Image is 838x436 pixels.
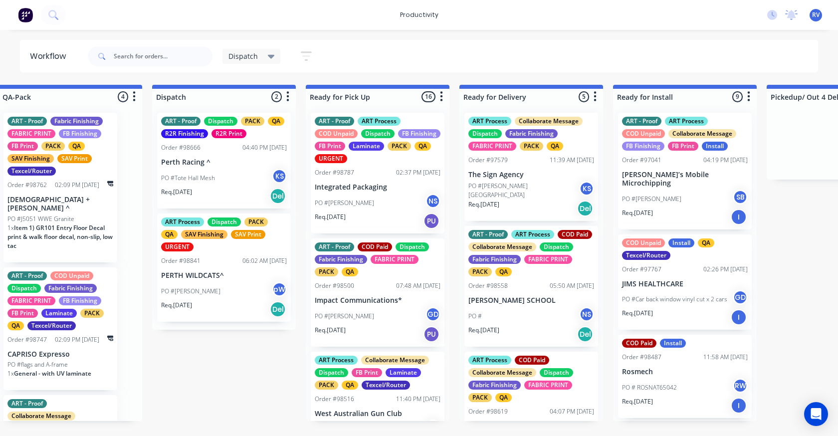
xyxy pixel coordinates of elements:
[315,356,358,365] div: ART Process
[468,296,594,305] p: [PERSON_NAME] SCHOOL
[505,129,558,138] div: Fabric Finishing
[315,129,358,138] div: COD Unpaid
[161,188,192,197] p: Req. [DATE]
[396,395,440,404] div: 11:40 PM [DATE]
[7,350,113,359] p: CAPRISO Expresso
[812,10,820,19] span: RV
[315,395,354,404] div: Order #98516
[468,381,521,390] div: Fabric Finishing
[362,381,410,390] div: Texcel/Router
[315,183,440,192] p: Integrated Packaging
[731,209,747,225] div: I
[622,142,664,151] div: FB Finishing
[423,326,439,342] div: PU
[524,255,572,264] div: FABRIC PRINT
[733,290,748,305] div: GD
[361,356,429,365] div: Collaborate Message
[398,129,440,138] div: FB Finishing
[622,368,748,376] p: Rosmech
[468,368,536,377] div: Collaborate Message
[244,218,268,226] div: PACK
[161,271,287,280] p: PERTH WILDCATS^
[7,271,47,280] div: ART - Proof
[7,399,47,408] div: ART - Proof
[161,230,178,239] div: QA
[3,113,117,262] div: ART - ProofFabric FinishingFABRIC PRINTFB FinishingFB PrintPACKQASAV FinishingSAV PrintTexcel/Rou...
[622,295,727,304] p: PO #Car back window vinyl cut x 2 cars
[3,267,117,391] div: ART - ProofCOD UnpaidDispatchFabric FinishingFABRIC PRINTFB FinishingFB PrintLaminatePACKQATexcel...
[618,234,752,330] div: COD UnpaidInstallQATexcel/RouterOrder #9776702:26 PM [DATE]JIMS HEALTHCAREPO #Car back window vin...
[268,117,284,126] div: QA
[315,281,354,290] div: Order #98500
[622,251,670,260] div: Texcel/Router
[315,296,440,305] p: Impact Communications*
[352,368,382,377] div: FB Print
[579,181,594,196] div: KS
[7,369,14,378] span: 1 x
[7,117,47,126] div: ART - Proof
[495,267,512,276] div: QA
[395,7,443,22] div: productivity
[520,142,543,151] div: PACK
[668,142,698,151] div: FB Print
[80,309,104,318] div: PACK
[7,284,41,293] div: Dispatch
[7,223,14,232] span: 1 x
[50,271,93,280] div: COD Unpaid
[396,281,440,290] div: 07:48 AM [DATE]
[388,142,411,151] div: PACK
[315,255,367,264] div: Fabric Finishing
[315,213,346,221] p: Req. [DATE]
[665,117,708,126] div: ART Process
[228,51,258,61] span: Dispatch
[425,307,440,322] div: GD
[468,326,499,335] p: Req. [DATE]
[41,142,65,151] div: PACK
[495,393,512,402] div: QA
[315,368,348,377] div: Dispatch
[622,156,661,165] div: Order #97041
[7,335,47,344] div: Order #98747
[208,218,241,226] div: Dispatch
[511,230,554,239] div: ART Process
[270,301,286,317] div: Del
[161,174,215,183] p: PO #Tote Hall Mesh
[315,199,374,208] p: PO #[PERSON_NAME]
[161,129,208,138] div: R2R Finishing
[161,143,201,152] div: Order #98666
[468,171,594,179] p: The Sign Agency
[622,195,681,204] p: PO #[PERSON_NAME]
[7,196,113,213] p: [DEMOGRAPHIC_DATA] + [PERSON_NAME] ^
[702,142,728,151] div: Install
[41,309,77,318] div: Laminate
[315,168,354,177] div: Order #98787
[468,267,492,276] div: PACK
[211,129,246,138] div: R2R Print
[315,381,338,390] div: PACK
[804,402,828,426] div: Open Intercom Messenger
[468,117,511,126] div: ART Process
[7,129,55,138] div: FABRIC PRINT
[315,142,345,151] div: FB Print
[7,309,38,318] div: FB Print
[622,309,653,318] p: Req. [DATE]
[396,242,429,251] div: Dispatch
[550,407,594,416] div: 04:07 PM [DATE]
[386,368,421,377] div: Laminate
[315,267,338,276] div: PACK
[161,301,192,310] p: Req. [DATE]
[468,281,508,290] div: Order #98558
[622,117,661,126] div: ART - Proof
[7,360,68,369] p: PO #flags and A-frame
[464,113,598,221] div: ART ProcessCollaborate MessageDispatchFabric FinishingFABRIC PRINTPACKQAOrder #9757911:39 AM [DAT...
[242,256,287,265] div: 06:02 AM [DATE]
[27,321,76,330] div: Texcel/Router
[7,223,113,250] span: Item 1) GR101 Entry Floor Decal print & walk floor decal, non-slip, low tac
[161,256,201,265] div: Order #98841
[622,171,748,188] p: [PERSON_NAME]’s Mobile Microchipping
[515,117,583,126] div: Collaborate Message
[315,410,440,418] p: West Australian Gun Club
[315,326,346,335] p: Req. [DATE]
[311,238,444,347] div: ART - ProofCOD PaidDispatchFabric FinishingFABRIC PRINTPACKQAOrder #9850007:48 AM [DATE]Impact Co...
[703,265,748,274] div: 02:26 PM [DATE]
